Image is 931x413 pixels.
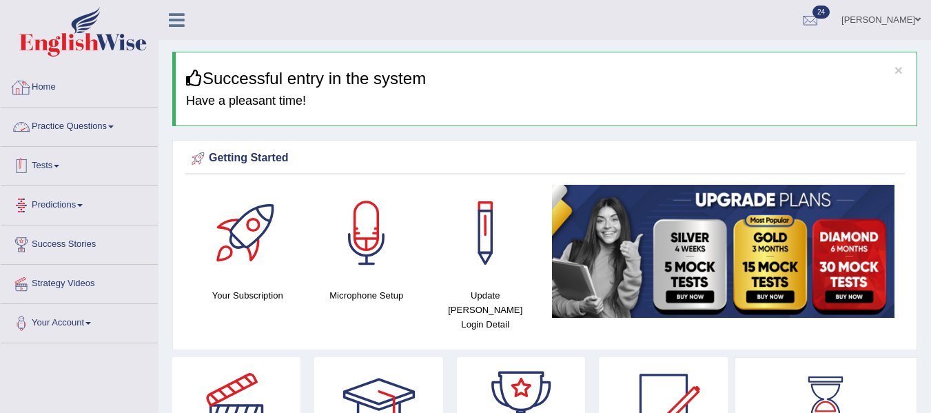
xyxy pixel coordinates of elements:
h4: Your Subscription [195,288,300,303]
div: Getting Started [188,148,901,169]
a: Your Account [1,304,158,339]
h4: Have a pleasant time! [186,94,906,108]
a: Success Stories [1,225,158,260]
h3: Successful entry in the system [186,70,906,88]
a: Strategy Videos [1,265,158,299]
button: × [894,63,903,77]
span: 24 [812,6,830,19]
a: Practice Questions [1,108,158,142]
img: small5.jpg [552,185,895,318]
h4: Microphone Setup [314,288,420,303]
h4: Update [PERSON_NAME] Login Detail [433,288,538,332]
a: Home [1,68,158,103]
a: Tests [1,147,158,181]
a: Predictions [1,186,158,221]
